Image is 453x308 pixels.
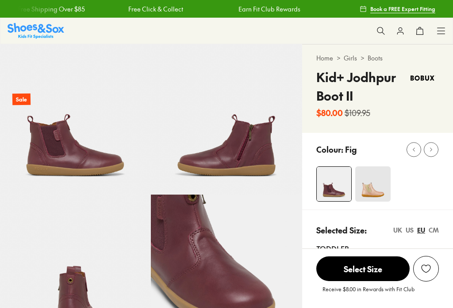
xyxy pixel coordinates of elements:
[316,256,410,282] button: Select Size
[316,53,333,63] a: Home
[355,166,391,202] img: 4-364477_1
[393,225,402,235] div: UK
[344,53,357,63] a: Girls
[316,53,439,63] div: > >
[407,68,439,88] img: Vendor logo
[345,107,370,119] s: $109.95
[368,53,383,63] a: Boots
[316,143,343,155] p: Colour:
[429,225,439,235] div: CM
[413,256,439,282] button: Add to Wishlist
[316,107,343,119] b: $80.00
[12,94,31,105] p: Sale
[316,243,439,254] div: Toddler
[360,1,435,17] a: Book a FREE Expert Fitting
[316,256,410,281] span: Select Size
[316,68,407,105] h4: Kid+ Jodhpur Boot II
[406,225,414,235] div: US
[417,225,425,235] div: EU
[317,167,351,201] img: 4-540530_1
[370,5,435,13] span: Book a FREE Expert Fitting
[151,44,302,195] img: 5-540531_1
[345,143,357,155] p: Fig
[8,23,64,38] a: Shoes & Sox
[322,285,415,301] p: Receive $8.00 in Rewards with Fit Club
[8,23,64,38] img: SNS_Logo_Responsive.svg
[316,224,367,236] p: Selected Size:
